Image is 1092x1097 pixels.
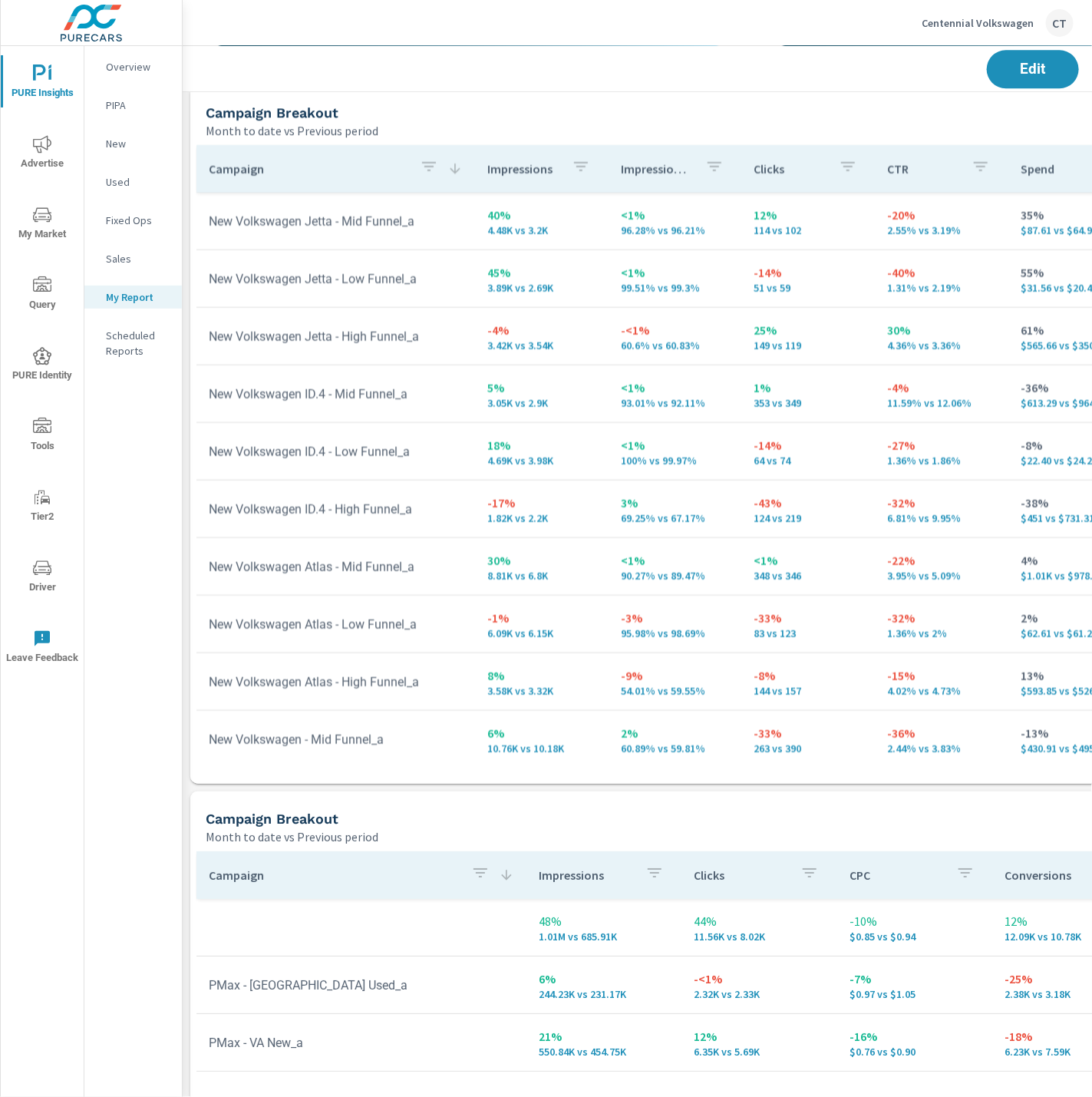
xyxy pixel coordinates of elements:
[621,224,730,236] p: 96.28% vs 96.21%
[888,609,997,627] p: -32%
[84,286,182,309] div: My Report
[754,685,863,697] p: 144 vs 157
[196,490,475,529] td: New Volkswagen ID.4 - High Funnel_a
[621,263,730,282] p: <1%
[84,170,182,193] div: Used
[888,263,997,282] p: -40%
[487,609,596,627] p: -1%
[888,397,997,409] p: 11.59% vs 12.06%
[850,970,981,988] p: -7%
[487,378,596,397] p: 5%
[694,1046,826,1058] p: 6,354 vs 5,689
[487,551,596,570] p: 30%
[754,397,863,409] p: 353 vs 349
[487,206,596,224] p: 40%
[5,206,79,243] span: My Market
[694,1027,826,1046] p: 12%
[888,378,997,397] p: -4%
[5,488,79,526] span: Tier2
[888,685,997,697] p: 4.02% vs 4.73%
[487,161,559,177] p: Impressions
[694,912,826,930] p: 44%
[106,289,170,305] p: My Report
[621,436,730,454] p: <1%
[539,1046,670,1058] p: 550,839 vs 454,746
[754,724,863,742] p: -33%
[754,494,863,512] p: -43%
[196,547,475,586] td: New Volkswagen Atlas - Mid Funnel_a
[487,339,596,352] p: 3,417 vs 3,541
[754,161,826,177] p: Clicks
[621,551,730,570] p: <1%
[888,206,997,224] p: -20%
[754,321,863,339] p: 25%
[209,867,459,883] p: Campaign
[196,432,475,471] td: New Volkswagen ID.4 - Low Funnel_a
[888,321,997,339] p: 30%
[196,720,475,759] td: New Volkswagen - Mid Funnel_a
[621,609,730,627] p: -3%
[754,224,863,236] p: 114 vs 102
[5,276,79,314] span: Query
[1046,9,1074,37] div: CT
[487,742,596,755] p: 10,757 vs 10,177
[754,666,863,685] p: -8%
[621,206,730,224] p: <1%
[539,930,670,943] p: 1,012,691 vs 685,914
[487,454,596,467] p: 4,693 vs 3,976
[196,662,475,702] td: New Volkswagen Atlas - High Funnel_a
[106,136,170,151] p: New
[850,867,944,883] p: CPC
[196,605,475,644] td: New Volkswagen Atlas - Low Funnel_a
[754,454,863,467] p: 64 vs 74
[888,454,997,467] p: 1.36% vs 1.86%
[621,627,730,639] p: 95.98% vs 98.69%
[487,321,596,339] p: -4%
[694,970,826,988] p: -<1%
[888,570,997,582] p: 3.95% vs 5.09%
[5,418,79,455] span: Tools
[621,282,730,294] p: 99.51% vs 99.3%
[209,161,407,177] p: Campaign
[621,161,693,177] p: Impression Share
[888,161,960,177] p: CTR
[888,742,997,755] p: 2.44% vs 3.83%
[850,912,981,930] p: -10%
[5,559,79,596] span: Driver
[621,742,730,755] p: 60.89% vs 59.81%
[987,50,1079,88] button: Edit
[621,378,730,397] p: <1%
[754,378,863,397] p: 1%
[539,867,633,883] p: Impressions
[888,551,997,570] p: -22%
[5,347,79,385] span: PURE Identity
[196,375,475,414] td: New Volkswagen ID.4 - Mid Funnel_a
[106,328,170,359] p: Scheduled Reports
[196,259,475,299] td: New Volkswagen Jetta - Low Funnel_a
[754,627,863,639] p: 83 vs 123
[487,436,596,454] p: 18%
[106,213,170,228] p: Fixed Ops
[5,629,79,667] span: Leave Feedback
[621,494,730,512] p: 3%
[196,966,526,1005] td: PMax - [GEOGRAPHIC_DATA] Used_a
[487,570,596,582] p: 8,812 vs 6,796
[5,135,79,173] span: Advertise
[754,742,863,755] p: 263 vs 390
[754,339,863,352] p: 149 vs 119
[754,282,863,294] p: 51 vs 59
[84,94,182,117] div: PIPA
[206,104,338,121] h5: Campaign Breakout
[206,811,338,827] h5: Campaign Breakout
[888,666,997,685] p: -15%
[850,1046,981,1058] p: $0.76 vs $0.90
[487,724,596,742] p: 6%
[694,930,826,943] p: 11,559 vs 8,021
[621,454,730,467] p: 100% vs 99.97%
[754,263,863,282] p: -14%
[106,97,170,113] p: PIPA
[84,55,182,78] div: Overview
[888,494,997,512] p: -32%
[1002,62,1064,76] span: Edit
[754,512,863,524] p: 124 vs 219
